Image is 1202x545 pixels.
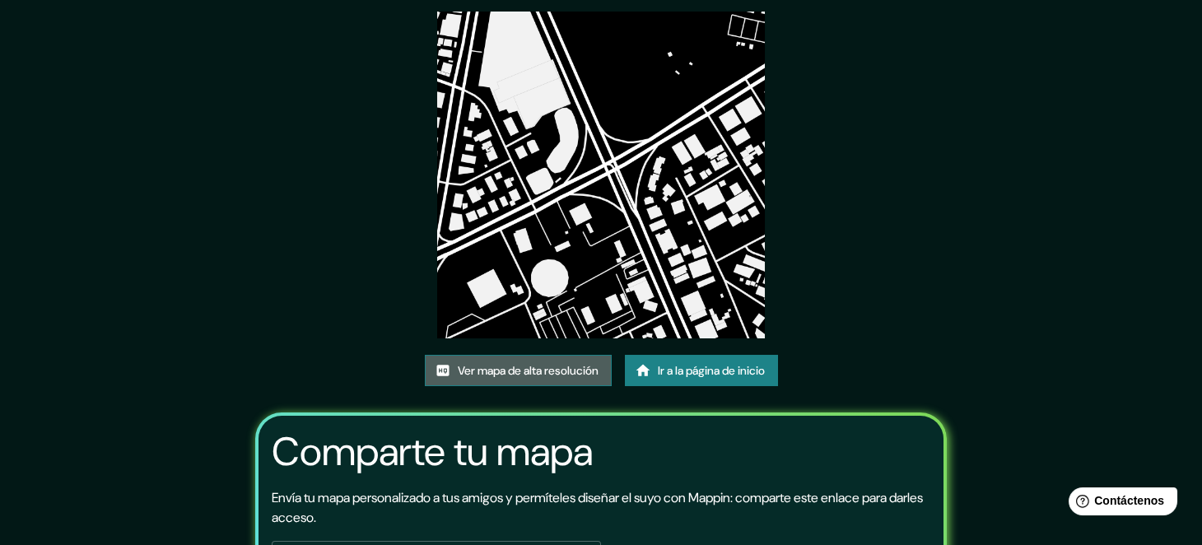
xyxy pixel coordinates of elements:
font: Ver mapa de alta resolución [458,363,599,378]
img: created-map [437,12,764,338]
iframe: Lanzador de widgets de ayuda [1055,481,1184,527]
font: Envía tu mapa personalizado a tus amigos y permíteles diseñar el suyo con Mappin: comparte este e... [272,489,923,526]
a: Ir a la página de inicio [625,355,778,386]
a: Ver mapa de alta resolución [425,355,612,386]
font: Comparte tu mapa [272,426,593,477]
font: Ir a la página de inicio [658,363,765,378]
